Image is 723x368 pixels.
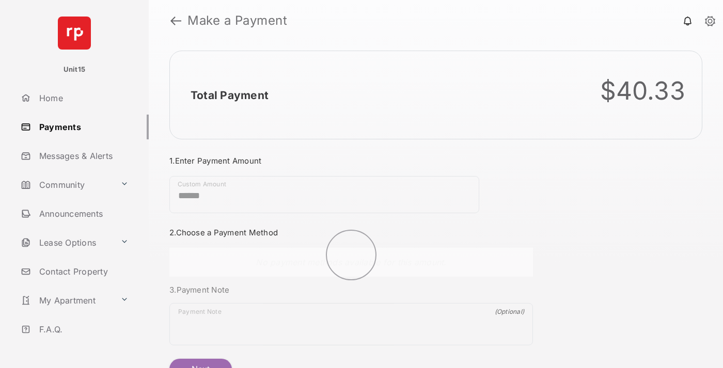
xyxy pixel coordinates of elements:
a: Lease Options [17,230,116,255]
a: F.A.Q. [17,317,149,342]
h3: 2. Choose a Payment Method [169,228,533,237]
a: Announcements [17,201,149,226]
h2: Total Payment [191,89,269,102]
a: Home [17,86,149,110]
h3: 3. Payment Note [169,285,533,295]
h3: 1. Enter Payment Amount [169,156,533,166]
p: Unit15 [64,65,86,75]
a: Payments [17,115,149,139]
strong: Make a Payment [187,14,287,27]
div: $40.33 [600,76,686,106]
a: Messages & Alerts [17,143,149,168]
a: Contact Property [17,259,149,284]
img: svg+xml;base64,PHN2ZyB4bWxucz0iaHR0cDovL3d3dy53My5vcmcvMjAwMC9zdmciIHdpZHRoPSI2NCIgaGVpZ2h0PSI2NC... [58,17,91,50]
a: My Apartment [17,288,116,313]
a: Community [17,172,116,197]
